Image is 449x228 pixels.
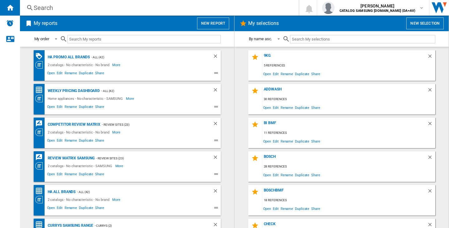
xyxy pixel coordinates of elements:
span: Share [94,138,105,145]
span: Share [310,171,321,179]
div: Competitor Review Matrix [46,121,101,129]
img: alerts-logo.svg [6,19,14,27]
div: - ALL (42) [90,53,200,61]
div: 2 catalogs - No characteristic - No brand [46,61,113,69]
span: Rename [64,70,78,78]
b: CATALOG SAMSUNG [DOMAIN_NAME] (DA+AV) [340,9,415,13]
div: Delete [213,53,221,61]
span: Rename [64,205,78,212]
span: Edit [272,204,280,213]
div: 9kg [262,53,427,62]
div: HA all Brands [46,188,76,196]
button: New report [197,17,229,29]
span: Duplicate [78,171,94,179]
span: Rename [280,103,294,112]
span: Open [262,171,272,179]
div: BoschBMF [262,188,427,196]
span: Duplicate [294,204,310,213]
div: - Review sites (23) [94,154,200,162]
span: Duplicate [78,104,94,111]
div: 2 catalogs - No characteristic - No brand [46,129,113,136]
span: Open [46,171,56,179]
span: More [112,61,121,69]
div: Category View [35,95,46,102]
span: Rename [280,70,294,78]
span: Edit [56,70,64,78]
div: Delete [213,87,221,95]
div: Delete [427,53,435,62]
span: Open [262,103,272,112]
div: Price Matrix [35,187,46,195]
span: Open [46,70,56,78]
input: Search My selections [290,35,435,43]
img: profile.jpg [322,2,335,14]
span: Open [46,205,56,212]
span: Edit [272,103,280,112]
span: Duplicate [294,171,310,179]
div: HA Promo all Brands [46,53,90,61]
div: Category View [35,196,46,203]
span: More [112,196,121,203]
div: AddWash [262,87,427,95]
div: REVIEWS Matrix [35,153,46,161]
span: Duplicate [78,138,94,145]
div: Delete [427,154,435,163]
span: Edit [56,138,64,145]
span: Duplicate [294,70,310,78]
div: 2 catalogs - No characteristic - SAMSUNG [46,162,115,170]
span: Duplicate [78,205,94,212]
span: Open [46,104,56,111]
div: 2 catalogs - No characteristic - No brand [46,196,113,203]
div: 11 references [262,129,435,137]
span: More [126,95,135,102]
span: [PERSON_NAME] [340,3,415,9]
div: Home appliances - No characteristic - SAMSUNG [46,95,126,102]
div: Delete [213,154,221,162]
h2: My reports [32,17,59,29]
span: Share [94,205,105,212]
div: 30 references [262,95,435,103]
div: 28 references [262,163,435,171]
div: Review matrix Samsung [46,154,95,162]
span: Open [46,138,56,145]
span: Rename [64,104,78,111]
span: Edit [56,171,64,179]
span: Edit [56,104,64,111]
span: Duplicate [294,137,310,145]
span: Edit [272,137,280,145]
div: Delete [213,121,221,129]
div: 5 references [262,62,435,70]
span: Open [262,137,272,145]
div: Category View [35,61,46,69]
span: Rename [64,171,78,179]
span: Edit [56,205,64,212]
span: Rename [280,137,294,145]
span: Share [310,103,321,112]
div: - ALL (42) [75,188,200,196]
span: Share [310,70,321,78]
div: Delete [213,188,221,196]
div: Weekly Pricing Dashboard [46,87,100,95]
div: PROMOTIONS Matrix [35,52,46,60]
div: Bosch [262,154,427,163]
span: Rename [64,138,78,145]
div: By name asc. [249,36,272,41]
h2: My selections [247,17,280,29]
div: Price Matrix [35,86,46,94]
span: Share [310,137,321,145]
span: Edit [272,70,280,78]
div: Delete [427,121,435,129]
div: BI BMF [262,121,427,129]
div: My order [34,36,49,41]
div: Delete [427,188,435,196]
span: Duplicate [78,70,94,78]
button: New selection [406,17,444,29]
span: Open [262,70,272,78]
span: Share [94,104,105,111]
span: More [115,162,124,170]
span: Duplicate [294,103,310,112]
span: More [112,129,121,136]
span: Share [94,171,105,179]
div: Category View [35,162,46,170]
div: REVIEWS Matrix [35,120,46,128]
